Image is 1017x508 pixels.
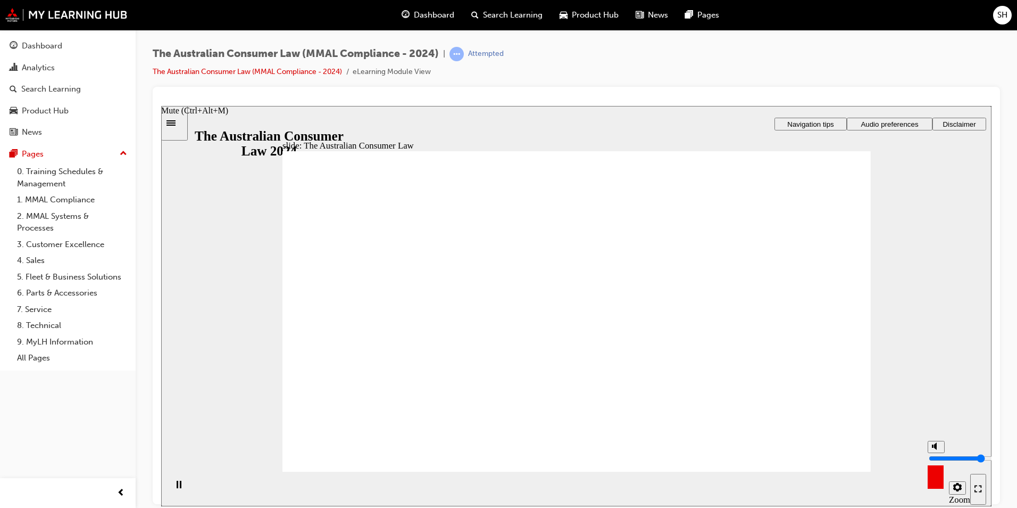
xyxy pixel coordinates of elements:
[685,9,693,22] span: pages-icon
[781,14,814,22] span: Disclaimer
[993,6,1012,24] button: SH
[153,67,342,76] a: The Australian Consumer Law (MMAL Compliance - 2024)
[809,366,825,400] nav: slide navigation
[153,48,439,60] span: The Australian Consumer Law (MMAL Compliance - 2024)
[10,106,18,116] span: car-icon
[4,34,131,144] button: DashboardAnalyticsSearch LearningProduct HubNews
[572,9,619,21] span: Product Hub
[648,9,668,21] span: News
[471,9,479,22] span: search-icon
[13,350,131,366] a: All Pages
[4,58,131,78] a: Analytics
[697,9,719,21] span: Pages
[5,366,23,400] div: playback controls
[22,62,55,74] div: Analytics
[13,317,131,334] a: 8. Technical
[13,334,131,350] a: 9. MyLH Information
[13,163,131,192] a: 0. Training Schedules & Management
[117,487,125,500] span: prev-icon
[468,49,504,59] div: Attempted
[13,208,131,236] a: 2. MMAL Systems & Processes
[10,42,18,51] span: guage-icon
[997,9,1007,21] span: SH
[13,269,131,285] a: 5. Fleet & Business Solutions
[463,4,551,26] a: search-iconSearch Learning
[13,285,131,301] a: 6. Parts & Accessories
[788,375,805,389] button: Settings
[13,236,131,253] a: 3. Customer Excellence
[22,126,42,138] div: News
[4,144,131,164] button: Pages
[443,48,445,60] span: |
[120,147,127,161] span: up-icon
[449,47,464,61] span: learningRecordVerb_ATTEMPT-icon
[10,128,18,137] span: news-icon
[10,150,18,159] span: pages-icon
[551,4,627,26] a: car-iconProduct Hub
[788,389,809,420] label: Zoom to fit
[560,9,568,22] span: car-icon
[21,83,81,95] div: Search Learning
[761,366,804,400] div: misc controls
[4,101,131,121] a: Product Hub
[22,148,44,160] div: Pages
[627,4,677,26] a: news-iconNews
[4,36,131,56] a: Dashboard
[5,8,128,22] img: mmal
[771,12,825,24] button: Disclaimer
[13,252,131,269] a: 4. Sales
[10,63,18,73] span: chart-icon
[22,40,62,52] div: Dashboard
[636,9,644,22] span: news-icon
[626,14,672,22] span: Navigation tips
[5,374,23,392] button: Pause (Ctrl+Alt+P)
[4,122,131,142] a: News
[686,12,771,24] button: Audio preferences
[677,4,728,26] a: pages-iconPages
[809,368,825,399] button: Enter full-screen (Ctrl+Alt+F)
[699,14,757,22] span: Audio preferences
[353,66,431,78] li: eLearning Module View
[414,9,454,21] span: Dashboard
[402,9,410,22] span: guage-icon
[483,9,543,21] span: Search Learning
[13,192,131,208] a: 1. MMAL Compliance
[4,79,131,99] a: Search Learning
[22,105,69,117] div: Product Hub
[10,85,17,94] span: search-icon
[13,301,131,318] a: 7. Service
[613,12,686,24] button: Navigation tips
[393,4,463,26] a: guage-iconDashboard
